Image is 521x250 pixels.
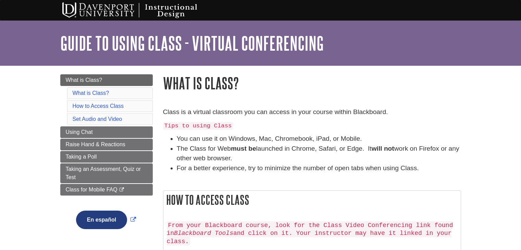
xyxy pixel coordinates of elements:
[60,139,153,150] a: Raise Hand & Reactions
[177,134,461,144] li: You can use it on Windows, Mac, Chromebook, iPad, or Mobile.
[60,184,153,196] a: Class for Mobile FAQ
[60,74,153,86] a: What is Class?
[66,154,97,160] span: Taking a Poll
[73,116,122,122] a: Set Audio and Video
[119,188,125,192] i: This link opens in a new window
[60,163,153,183] a: Taking an Assessment, Quiz or Test
[74,217,138,223] a: Link opens in new window
[60,33,324,54] a: Guide to Using Class - Virtual Conferencing
[177,144,461,164] li: The Class for Web launched in Chrome, Safari, or Edge. It work on Firefox or any other web browser.
[174,230,233,237] em: Blackboard Tools
[66,187,117,192] span: Class for Mobile FAQ
[66,166,141,180] span: Taking an Assessment, Quiz or Test
[60,74,153,241] div: Guide Page Menu
[163,74,461,92] h1: What is Class?
[163,107,461,117] p: Class is a virtual classroom you can access in your course within Blackboard.
[163,191,461,209] h2: How to Access Class
[66,129,93,135] span: Using Chat
[177,163,461,173] li: For a better experience, try to minimize the number of open tabs when using Class.
[60,151,153,163] a: Taking a Poll
[66,141,125,147] span: Raise Hand & Reactions
[60,126,153,138] a: Using Chat
[163,122,233,130] code: Tips to using Class
[372,145,394,152] strong: will not
[167,221,453,246] code: From your Blackboard course, look for the Class Video Conferencing link found in and click on it....
[57,2,221,19] img: Davenport University Instructional Design
[76,211,127,229] button: En español
[66,77,102,83] span: What is Class?
[231,145,256,152] strong: must be
[73,103,124,109] a: How to Access Class
[73,90,109,96] a: What is Class?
